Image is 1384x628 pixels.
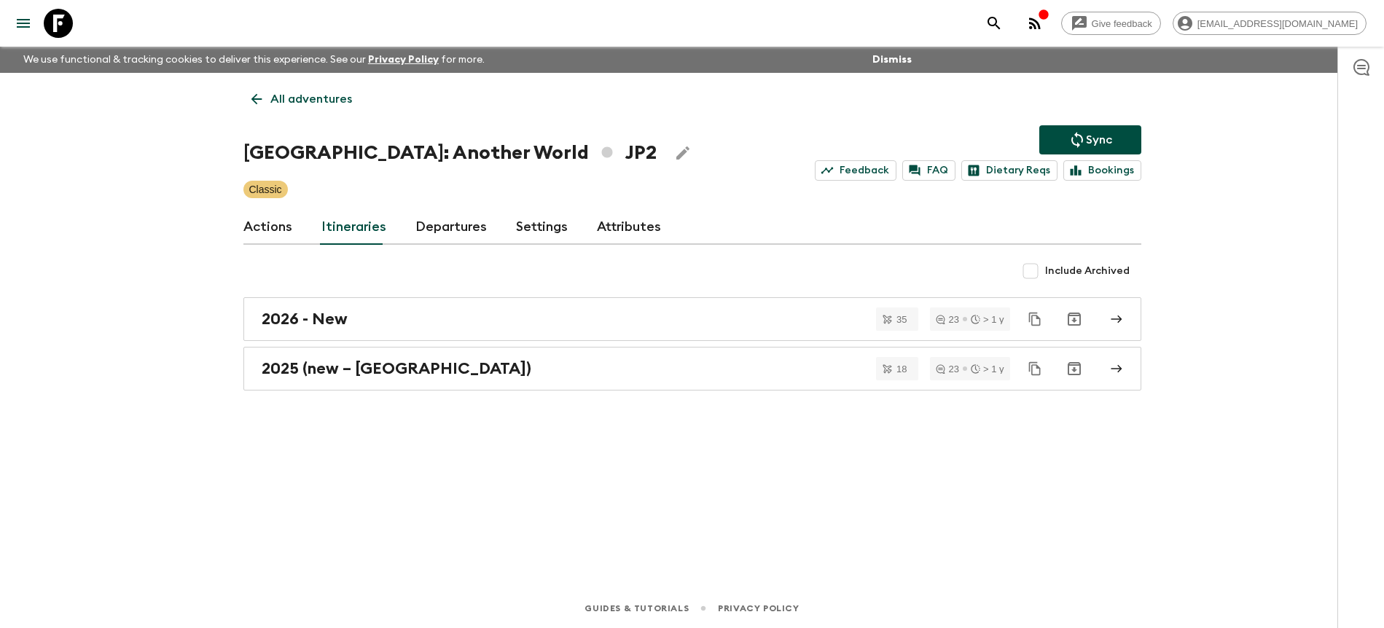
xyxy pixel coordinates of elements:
button: Duplicate [1022,356,1048,382]
p: All adventures [270,90,352,108]
button: Duplicate [1022,306,1048,332]
a: Departures [415,210,487,245]
button: Sync adventure departures to the booking engine [1039,125,1141,154]
a: 2026 - New [243,297,1141,341]
a: Settings [516,210,568,245]
span: Give feedback [1084,18,1160,29]
div: > 1 y [971,315,1004,324]
span: 35 [888,315,915,324]
a: Guides & Tutorials [585,600,689,616]
div: 23 [936,315,958,324]
a: Attributes [597,210,661,245]
a: Dietary Reqs [961,160,1057,181]
button: search adventures [980,9,1009,38]
a: Privacy Policy [718,600,799,616]
a: 2025 (new – [GEOGRAPHIC_DATA]) [243,347,1141,390]
button: Archive [1060,305,1089,334]
h2: 2026 - New [262,310,348,329]
button: menu [9,9,38,38]
div: 23 [936,364,958,374]
a: FAQ [902,160,955,181]
a: Bookings [1063,160,1141,181]
p: Classic [249,182,282,197]
a: Privacy Policy [368,55,439,65]
button: Edit Adventure Title [668,138,697,168]
a: Actions [243,210,292,245]
a: All adventures [243,85,360,114]
button: Archive [1060,354,1089,383]
span: [EMAIL_ADDRESS][DOMAIN_NAME] [1189,18,1366,29]
a: Itineraries [321,210,386,245]
a: Give feedback [1061,12,1161,35]
div: > 1 y [971,364,1004,374]
h1: [GEOGRAPHIC_DATA]: Another World JP2 [243,138,657,168]
p: We use functional & tracking cookies to deliver this experience. See our for more. [17,47,490,73]
a: Feedback [815,160,896,181]
span: Include Archived [1045,264,1130,278]
span: 18 [888,364,915,374]
h2: 2025 (new – [GEOGRAPHIC_DATA]) [262,359,531,378]
div: [EMAIL_ADDRESS][DOMAIN_NAME] [1173,12,1367,35]
button: Dismiss [869,50,915,70]
p: Sync [1086,131,1112,149]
